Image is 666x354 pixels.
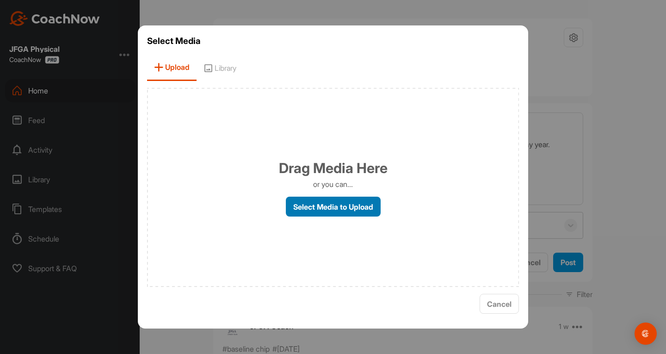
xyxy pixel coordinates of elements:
button: Cancel [480,294,519,314]
span: Library [197,55,243,81]
h3: Select Media [147,35,519,48]
p: or you can... [313,179,353,190]
div: Open Intercom Messenger [635,323,657,345]
span: Cancel [487,299,512,309]
span: Upload [147,55,197,81]
h1: Drag Media Here [279,158,388,179]
label: Select Media to Upload [286,197,381,217]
